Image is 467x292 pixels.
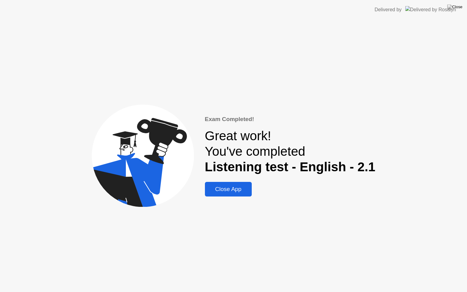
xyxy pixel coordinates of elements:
div: Exam Completed! [205,115,375,124]
img: Close [447,5,462,9]
img: Delivered by Rosalyn [405,6,456,13]
b: Listening test - English - 2.1 [205,160,375,174]
div: Great work! You've completed [205,128,375,175]
div: Delivered by [375,6,402,13]
button: Close App [205,182,252,196]
div: Close App [207,186,250,193]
